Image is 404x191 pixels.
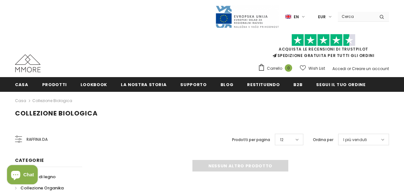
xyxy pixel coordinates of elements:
a: Casa [15,97,26,105]
inbox-online-store-chat: Shopify online store chat [5,165,40,186]
label: Ordina per [313,137,333,143]
span: I più venduti [343,137,367,143]
span: Blog [221,82,234,88]
span: supporto [180,82,206,88]
a: Carrello 0 [258,64,295,73]
span: EUR [318,14,326,20]
span: SPEDIZIONE GRATUITA PER TUTTI GLI ORDINI [258,37,389,58]
a: Restituendo [247,77,280,92]
span: Collezione biologica [15,109,98,118]
a: La nostra storia [121,77,167,92]
a: Casa [15,77,28,92]
span: Wish List [308,65,325,72]
span: Collezione Organika [20,185,64,191]
span: La nostra storia [121,82,167,88]
a: Collezione biologica [32,98,72,103]
span: Lookbook [81,82,107,88]
a: Accedi [332,66,346,71]
span: Prodotti [42,82,67,88]
a: B2B [293,77,302,92]
a: Lookbook [81,77,107,92]
a: Creare un account [352,66,389,71]
span: B2B [293,82,302,88]
a: Wish List [300,63,325,74]
span: Carrello [267,65,282,72]
label: Prodotti per pagina [232,137,270,143]
img: Casi MMORE [15,54,41,72]
a: Segui il tuo ordine [316,77,365,92]
span: Categorie [15,157,44,163]
span: Segui il tuo ordine [316,82,365,88]
a: supporto [180,77,206,92]
span: 0 [285,64,292,72]
a: Acquista le recensioni di TrustPilot [279,46,368,52]
span: Casa [15,82,28,88]
span: en [294,14,299,20]
a: Javni Razpis [215,14,279,19]
img: Javni Razpis [215,5,279,28]
a: Prodotti [42,77,67,92]
span: or [347,66,351,71]
span: Raffina da [27,136,48,143]
img: Fidati di Pilot Stars [291,34,355,46]
input: Search Site [338,12,375,21]
span: Restituendo [247,82,280,88]
img: i-lang-1.png [285,14,291,20]
span: 12 [280,137,284,143]
a: Blog [221,77,234,92]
